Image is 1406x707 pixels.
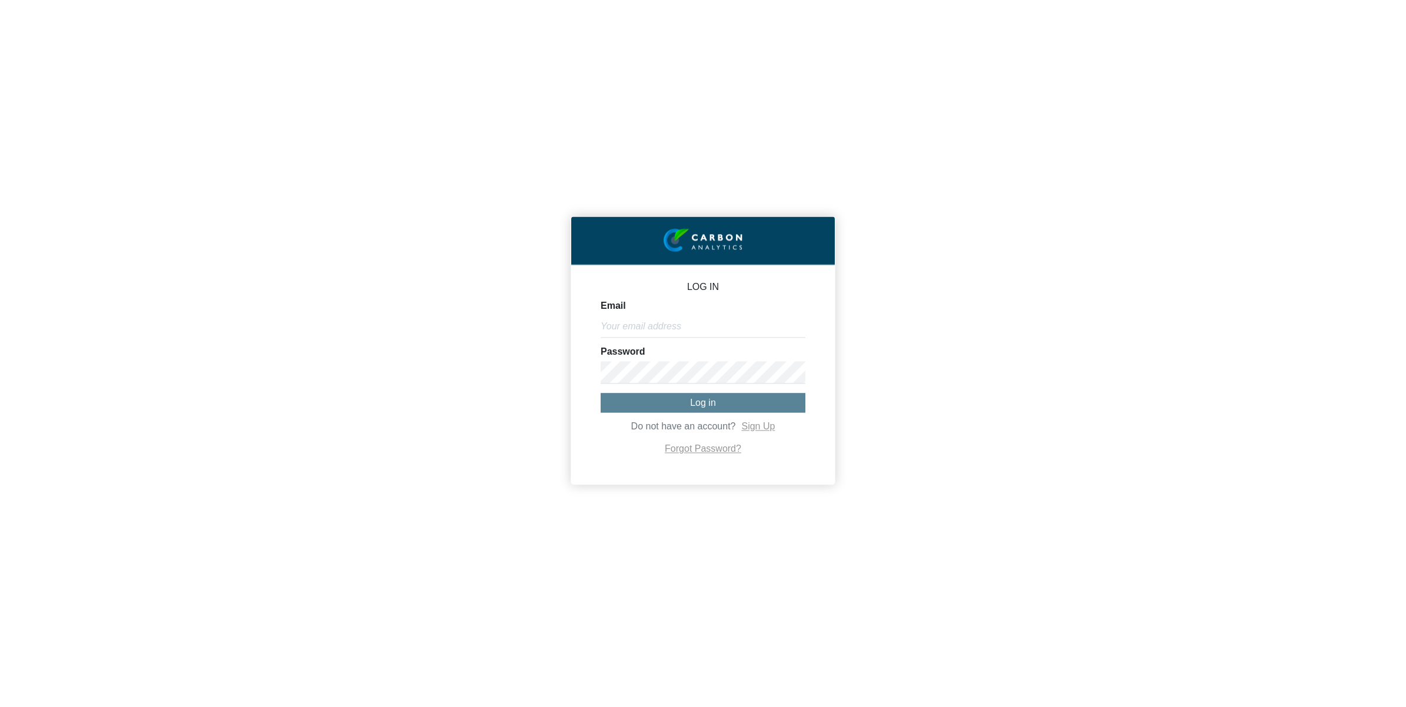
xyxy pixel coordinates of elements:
button: Log in [601,393,805,412]
input: Your email address [601,315,805,338]
a: Forgot Password? [665,444,741,454]
span: Do not have an account? [631,422,736,432]
a: Sign Up [741,422,775,432]
span: Log in [690,398,716,408]
label: Password [601,347,645,356]
label: Email [601,301,626,311]
p: LOG IN [601,282,805,292]
img: insight-logo-2.png [664,228,742,252]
